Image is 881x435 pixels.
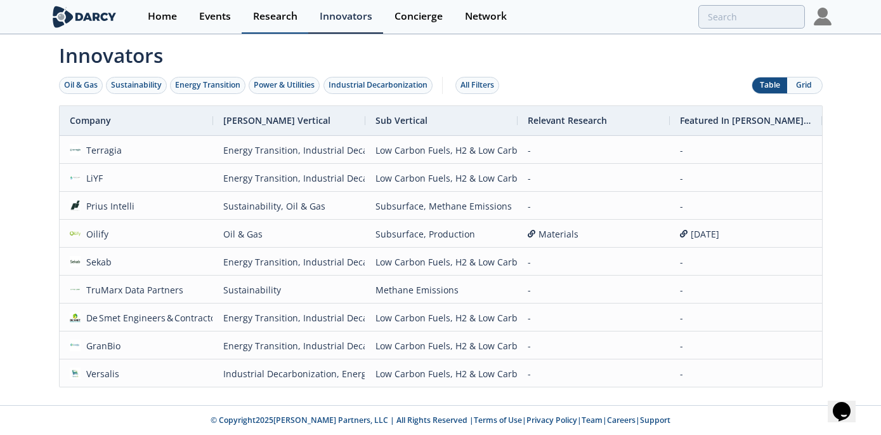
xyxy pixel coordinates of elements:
div: - [680,248,812,276]
div: Energy Transition, Industrial Decarbonization [223,304,355,331]
img: 34600d25-0278-4d9a-bb2b-2264360c2217 [70,368,81,379]
div: - [528,332,660,359]
div: Energy Transition, Industrial Decarbonization [223,164,355,192]
button: Table [752,77,787,93]
div: Versalis [81,360,119,387]
div: Prius Intelli [81,192,134,220]
span: Company [70,114,111,126]
p: © Copyright 2025 [PERSON_NAME] Partners, LLC | All Rights Reserved | | | | | [53,415,829,426]
div: Home [148,11,177,22]
input: Advanced Search [698,5,805,29]
img: c8d03b5a-cd19-40ad-825b-f43db43bb886 [70,256,81,267]
div: Subsurface, Methane Emissions [375,192,507,220]
div: Low Carbon Fuels, H2 & Low Carbon Fuels [375,360,507,387]
div: Low Carbon Fuels, H2 & Low Carbon Fuels [375,137,507,164]
div: - [528,304,660,331]
button: Power & Utilities [249,77,320,94]
img: fa21c03f-988c-4a0a-b731-fda050996228 [70,200,81,211]
img: b1309854-5a2a-4dcb-9a65-f51a1510f4dc [70,284,81,295]
div: Sustainability [111,79,162,91]
span: Featured In [PERSON_NAME] Live [680,114,812,126]
img: 9d6067ee-9866-4b18-9ae9-2a46970c3d9b [70,340,81,351]
a: Terms of Use [474,415,522,425]
div: LiYF [81,164,103,192]
div: - [680,332,812,359]
a: Team [582,415,603,425]
div: - [528,276,660,304]
button: Oil & Gas [59,77,103,94]
div: Oil & Gas [223,220,355,248]
div: - [680,276,812,304]
div: Research [253,11,297,22]
div: Oilify [81,220,108,248]
div: Low Carbon Fuels, H2 & Low Carbon Fuels [375,248,507,276]
span: Relevant Research [528,114,607,126]
button: Energy Transition [170,77,245,94]
div: Terragia [81,137,122,164]
div: Subsurface, Production [375,220,507,248]
div: - [680,164,812,192]
div: Low Carbon Fuels, H2 & Low Carbon Fuels [375,304,507,331]
a: Privacy Policy [526,415,577,425]
div: - [680,192,812,220]
div: - [528,248,660,276]
div: Energy Transition, Industrial Decarbonization [223,248,355,276]
div: Energy Transition [175,79,240,91]
span: [PERSON_NAME] Vertical [223,114,330,126]
span: Sub Vertical [375,114,427,126]
div: - [528,164,660,192]
div: Sekab [81,248,112,276]
img: 355cb1bc-b05f-43a3-adb7-703c82da47fe [70,172,81,184]
img: 1f0d5ac8-2e1e-41e3-ad51-daa5a056b888 [70,312,81,323]
a: [DATE] [680,220,812,248]
div: Concierge [395,11,443,22]
div: Industrial Decarbonization, Energy Transition [223,360,355,387]
img: Profile [814,8,832,25]
div: Network [465,11,507,22]
div: TruMarx Data Partners [81,276,183,304]
div: Events [199,11,231,22]
div: Oil & Gas [64,79,98,91]
div: All Filters [460,79,494,91]
div: - [680,360,812,387]
a: Materials [528,220,660,248]
div: - [528,192,660,220]
div: Sustainability [223,276,355,304]
button: All Filters [455,77,499,94]
span: Innovators [50,36,832,70]
div: - [528,360,660,387]
div: Low Carbon Fuels, H2 & Low Carbon Fuels [375,164,507,192]
div: - [680,137,812,164]
a: Careers [607,415,636,425]
div: Industrial Decarbonization [329,79,427,91]
button: Industrial Decarbonization [323,77,433,94]
div: Innovators [320,11,372,22]
div: Energy Transition, Industrial Decarbonization [223,137,355,164]
div: De Smet Engineers & Contractors (DSEC) [81,304,254,331]
img: 1640879763897-oilify.PNG [70,228,81,239]
div: Power & Utilities [254,79,315,91]
div: Methane Emissions [375,276,507,304]
div: Sustainability, Oil & Gas [223,192,355,220]
div: - [680,304,812,331]
button: Grid [787,77,822,93]
img: 78e52a3d-1f7f-4b11-96fb-9739d6ced510 [70,144,81,156]
div: Energy Transition, Industrial Decarbonization [223,332,355,359]
img: logo-wide.svg [50,6,119,28]
a: Support [640,415,670,425]
div: GranBio [81,332,121,359]
div: Low Carbon Fuels, H2 & Low Carbon Fuels [375,332,507,359]
div: - [528,137,660,164]
iframe: chat widget [828,384,868,422]
button: Sustainability [106,77,167,94]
